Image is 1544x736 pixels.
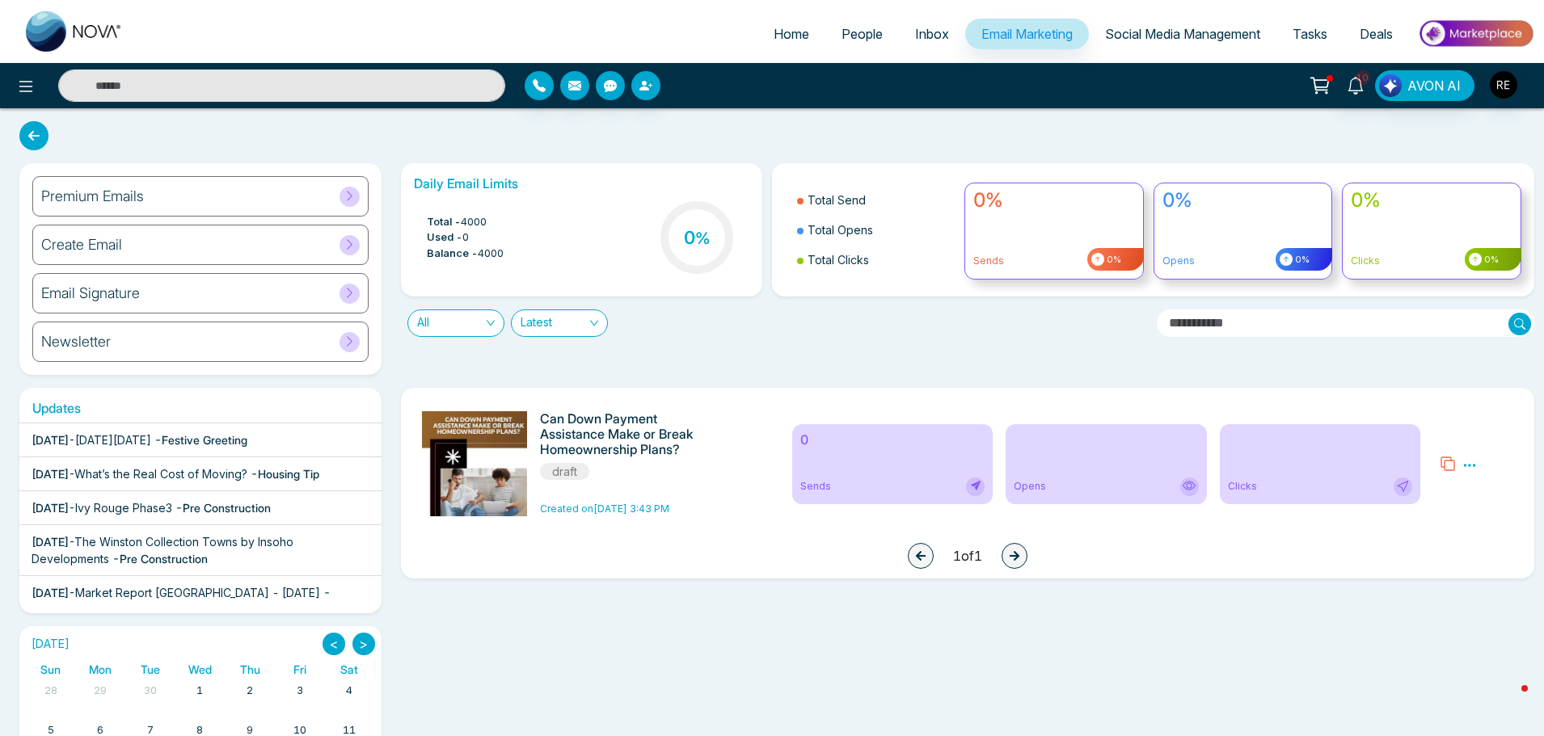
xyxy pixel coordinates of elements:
td: October 3, 2025 [275,679,325,719]
td: October 1, 2025 [175,679,226,719]
span: Inbox [915,26,949,42]
span: Total - [427,214,461,230]
h6: Email Signature [41,284,140,302]
span: What’s the Real Cost of Moving? [74,467,247,481]
span: Used - [427,229,462,246]
span: The Winston Collection Towns by Insoho Developments [32,535,293,566]
span: % [695,229,711,248]
h6: Premium Emails [41,187,144,205]
td: September 30, 2025 [125,679,175,719]
td: October 2, 2025 [225,679,275,719]
li: Total Opens [797,215,955,245]
img: Lead Flow [1379,74,1402,97]
span: Balance - [427,246,478,262]
span: Home [774,26,809,42]
p: Opens [1162,254,1324,268]
a: October 4, 2025 [343,679,356,702]
a: Tasks [1276,19,1344,49]
a: Home [757,19,825,49]
span: 0% [1482,253,1499,267]
td: September 28, 2025 [26,679,76,719]
span: 4000 [461,214,487,230]
span: [DATE] [32,467,69,481]
p: Sends [973,254,1135,268]
span: Social Media Management [1105,26,1260,42]
td: October 4, 2025 [324,679,374,719]
span: draft [540,463,589,480]
span: Tasks [1293,26,1327,42]
span: Latest [521,310,598,336]
td: September 29, 2025 [76,679,126,719]
img: Nova CRM Logo [26,11,123,52]
a: Deals [1344,19,1409,49]
img: Market-place.gif [1417,15,1534,52]
span: - Pre Construction [112,552,208,566]
h6: 0 [800,432,985,448]
h4: 0% [1351,189,1512,212]
span: Created on [DATE] 3:43 PM [540,503,669,515]
span: Clicks [1228,479,1257,494]
a: Saturday [337,659,361,679]
h4: 0% [973,189,1135,212]
span: [DATE] [32,535,69,549]
a: Email Marketing [965,19,1089,49]
span: [DATE] [32,433,69,447]
a: Wednesday [185,659,215,679]
h6: Updates [19,401,382,416]
li: Total Send [797,185,955,215]
div: - [32,431,247,448]
span: Sends [800,479,831,494]
button: < [323,633,345,655]
span: Ivy Rouge Phase3 [75,501,172,515]
a: Sunday [37,659,64,679]
button: AVON AI [1375,70,1474,101]
h6: Newsletter [41,333,111,351]
span: - Pre Construction [175,501,271,515]
a: Thursday [237,659,264,679]
a: Social Media Management [1089,19,1276,49]
a: October 1, 2025 [193,679,206,702]
a: 10 [1336,70,1375,99]
span: - Housing Tip [251,467,319,481]
span: 0% [1104,253,1121,267]
a: Monday [86,659,115,679]
h6: Daily Email Limits [414,176,750,191]
a: September 29, 2025 [91,679,110,702]
a: Inbox [899,19,965,49]
span: Market Report [GEOGRAPHIC_DATA] - [DATE] [75,586,320,599]
a: October 3, 2025 [293,679,306,702]
span: [DATE] [32,501,69,515]
img: User Avatar [1490,71,1517,99]
button: > [352,633,375,655]
span: Deals [1360,26,1393,42]
span: 10 [1356,70,1370,85]
a: September 28, 2025 [41,679,61,702]
a: People [825,19,899,49]
span: [DATE] [32,586,69,599]
span: 0% [1293,253,1310,267]
span: People [842,26,883,42]
li: Total Clicks [797,245,955,275]
span: 0 [462,229,469,246]
div: - [32,533,369,567]
span: All [417,310,495,336]
a: Tuesday [137,659,163,679]
span: AVON AI [1407,76,1461,95]
span: Email Marketing [981,26,1073,42]
a: September 30, 2025 [141,679,160,702]
div: - [32,465,319,482]
span: 4000 [478,246,504,262]
span: [DATE][DATE] [75,433,151,447]
h6: Can Down Payment Assistance Make or Break Homeownership Plans? [540,411,715,458]
span: 1 of 1 [953,546,982,566]
h3: 0 [684,227,711,248]
a: October 2, 2025 [243,679,256,702]
div: - [32,499,271,516]
p: Clicks [1351,254,1512,268]
a: Friday [290,659,310,679]
h4: 0% [1162,189,1324,212]
h2: [DATE] [26,637,70,651]
h6: Create Email [41,236,122,254]
span: Opens [1014,479,1046,494]
iframe: Intercom live chat [1489,681,1528,720]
